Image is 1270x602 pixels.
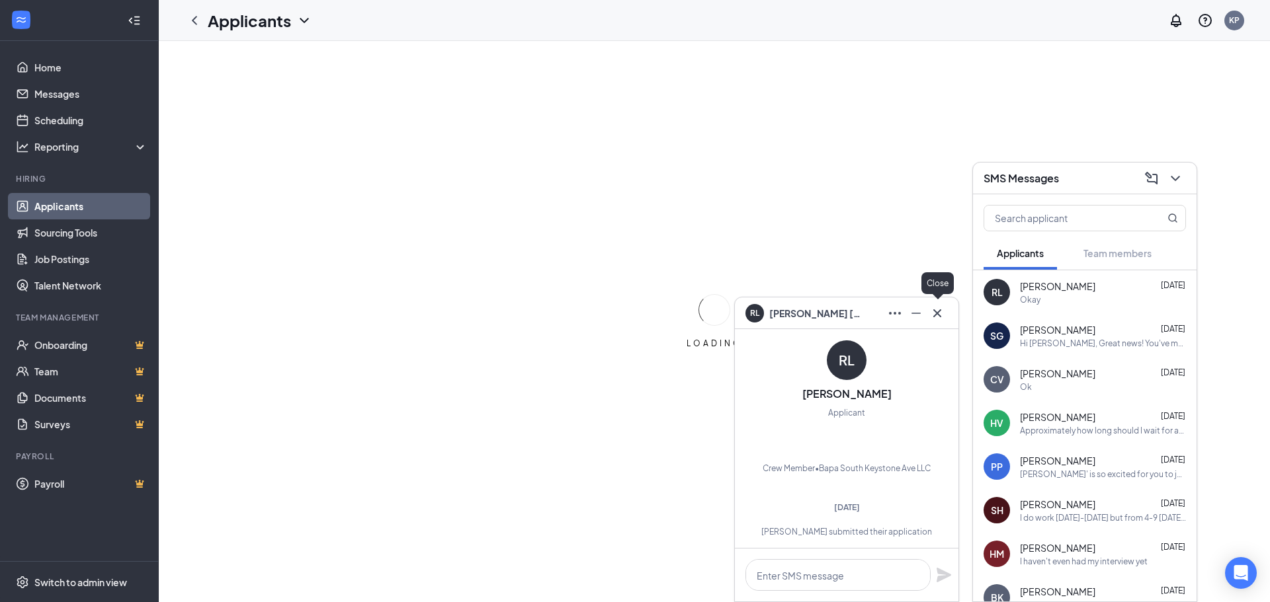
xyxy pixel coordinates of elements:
span: [DATE] [1161,498,1185,508]
div: SH [991,504,1003,517]
span: [DATE] [1161,367,1185,377]
span: [DATE] [1161,324,1185,334]
svg: Cross [929,305,945,321]
svg: ChevronDown [296,13,312,28]
div: I haven't even had my interview yet [1020,556,1148,567]
a: Messages [34,81,148,107]
div: PP [991,460,1003,473]
a: Talent Network [34,272,148,299]
div: HM [990,547,1004,560]
svg: Minimize [908,305,924,321]
a: DocumentsCrown [34,385,148,411]
svg: ComposeMessage [1144,170,1160,186]
h3: [PERSON_NAME] [802,387,892,401]
span: [DATE] [1161,585,1185,595]
span: [PERSON_NAME] [1020,280,1095,293]
div: Reporting [34,140,148,153]
div: Team Management [16,312,145,323]
button: Cross [927,303,948,324]
a: OnboardingCrown [34,332,148,358]
div: Payroll [16,451,145,462]
button: ChevronDown [1165,168,1186,189]
div: [PERSON_NAME]' is so excited for you to join our team! Do you know anyone else who might be inter... [1020,469,1186,480]
span: [PERSON_NAME] [PERSON_NAME] [769,306,862,320]
span: [PERSON_NAME] [1020,541,1095,554]
svg: WorkstreamLogo [15,13,28,26]
span: [PERSON_NAME] [1020,498,1095,511]
button: ComposeMessage [1141,168,1162,189]
div: RL [839,351,855,369]
span: [PERSON_NAME] [1020,410,1095,424]
div: CV [990,373,1004,386]
a: Sourcing Tools [34,219,148,246]
div: Open Intercom Messenger [1225,557,1257,589]
a: Scheduling [34,107,148,133]
span: [PERSON_NAME] [1020,367,1095,380]
button: Ellipses [884,303,906,324]
svg: Collapse [128,14,141,27]
span: [PERSON_NAME] [1020,323,1095,336]
svg: ChevronDown [1167,170,1183,186]
div: Crew Member • Bapa South Keystone Ave LLC [763,462,931,475]
span: [PERSON_NAME] [1020,585,1095,598]
svg: ChevronLeft [187,13,202,28]
a: TeamCrown [34,358,148,385]
a: Applicants [34,193,148,219]
span: [DATE] [1161,542,1185,552]
svg: QuestionInfo [1197,13,1213,28]
a: Job Postings [34,246,148,272]
div: Hi [PERSON_NAME], Great news! You've moved on to the next stage of the application. We have a few... [1020,338,1186,349]
a: SurveysCrown [34,411,148,437]
div: Okay [1020,294,1040,305]
div: Switch to admin view [34,576,127,589]
span: [DATE] [1161,455,1185,465]
svg: Settings [16,576,29,589]
a: Home [34,54,148,81]
div: KP [1229,15,1240,26]
h1: Applicants [208,9,291,32]
div: Ok [1020,381,1032,393]
span: [DATE] [1161,411,1185,421]
svg: MagnifyingGlass [1167,213,1178,223]
div: [PERSON_NAME] submitted their application [746,526,947,537]
div: HV [990,416,1003,430]
h3: SMS Messages [984,171,1059,186]
div: SG [990,329,1003,342]
input: Search applicant [984,206,1141,231]
div: Close [921,272,954,294]
svg: Notifications [1168,13,1184,28]
button: Minimize [906,303,927,324]
span: Applicants [997,247,1044,259]
svg: Analysis [16,140,29,153]
div: Applicant [828,406,865,420]
div: Hiring [16,173,145,184]
span: [DATE] [834,502,860,512]
svg: Ellipses [887,305,903,321]
div: Approximately how long should I wait for an update? [1020,425,1186,436]
span: [DATE] [1161,280,1185,290]
svg: Plane [936,567,952,583]
div: RL [992,285,1003,299]
span: [PERSON_NAME] [1020,454,1095,467]
div: I do work [DATE]-[DATE] but from 4-9 [DATE] [DATE] [DATE] are my days off from my other job [1020,512,1186,523]
div: LOADING [681,338,747,349]
span: Team members [1083,247,1152,259]
a: PayrollCrown [34,470,148,497]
